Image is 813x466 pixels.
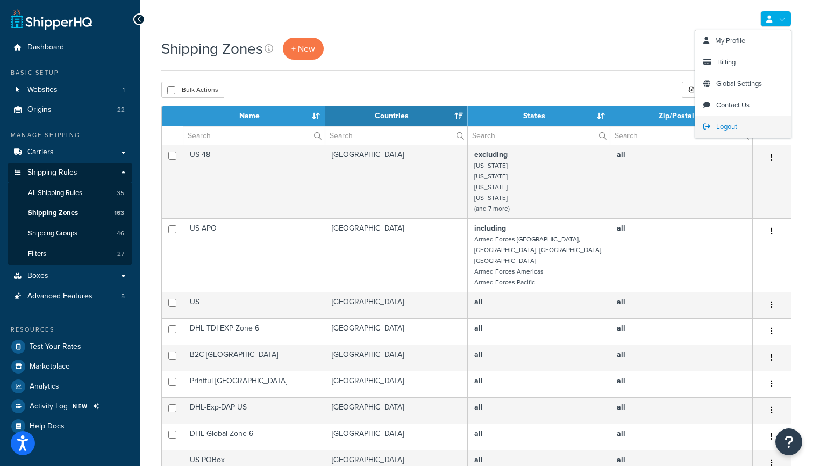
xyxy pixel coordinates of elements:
a: Origins 22 [8,100,132,120]
b: all [617,149,625,160]
a: Shipping Rules [8,163,132,183]
li: All Shipping Rules [8,183,132,203]
a: Websites 1 [8,80,132,100]
b: all [474,454,483,465]
span: Shipping Zones [28,209,78,218]
li: Shipping Zones [8,203,132,223]
span: Marketplace [30,362,70,371]
b: all [474,375,483,386]
span: Analytics [30,382,59,391]
td: [GEOGRAPHIC_DATA] [325,292,468,318]
th: Zip/Postal: activate to sort column ascending [610,106,753,126]
span: 46 [117,229,124,238]
li: Advanced Features [8,286,132,306]
small: Armed Forces [GEOGRAPHIC_DATA], [GEOGRAPHIC_DATA], [GEOGRAPHIC_DATA], [GEOGRAPHIC_DATA] [474,234,603,266]
small: Armed Forces Americas [474,267,544,276]
a: Boxes [8,266,132,286]
td: DHL-Global Zone 6 [183,424,326,450]
small: Armed Forces Pacific [474,277,535,287]
small: [US_STATE] [474,182,508,192]
a: Activity Log NEW [8,397,132,416]
a: ShipperHQ Home [11,8,92,30]
b: all [617,428,625,439]
div: Basic Setup [8,68,132,77]
div: Import CSV [682,82,737,98]
a: Carriers [8,142,132,162]
td: DHL TDI EXP Zone 6 [183,318,326,345]
a: Advanced Features 5 [8,286,132,306]
b: all [617,454,625,465]
span: My Profile [715,35,745,46]
td: [GEOGRAPHIC_DATA] [325,218,468,292]
a: Billing [695,52,791,73]
a: Global Settings [695,73,791,95]
td: [GEOGRAPHIC_DATA] [325,424,468,450]
td: US APO [183,218,326,292]
b: all [617,296,625,307]
span: Contact Us [716,100,750,110]
b: all [474,296,483,307]
span: Shipping Groups [28,229,77,238]
span: 5 [121,292,125,301]
span: Shipping Rules [27,168,77,177]
td: [GEOGRAPHIC_DATA] [325,318,468,345]
span: + New [291,42,315,55]
input: Search [610,126,752,145]
b: all [474,322,483,334]
a: Filters 27 [8,244,132,264]
span: Websites [27,85,58,95]
td: [GEOGRAPHIC_DATA] [325,145,468,218]
a: Analytics [8,377,132,396]
th: Countries: activate to sort column ascending [325,106,468,126]
b: all [474,349,483,360]
a: + New [283,38,324,60]
a: Dashboard [8,38,132,58]
th: States: activate to sort column ascending [468,106,610,126]
span: 22 [117,105,125,114]
a: Marketplace [8,357,132,376]
div: Resources [8,325,132,334]
small: (and 7 more) [474,204,510,213]
span: Help Docs [30,422,65,431]
a: Logout [695,116,791,138]
span: 163 [114,209,124,218]
a: Help Docs [8,417,132,436]
li: Websites [8,80,132,100]
span: Test Your Rates [30,342,81,352]
td: US 48 [183,145,326,218]
button: Bulk Actions [161,82,224,98]
span: Boxes [27,271,48,281]
span: Activity Log [30,402,68,411]
span: Advanced Features [27,292,92,301]
td: [GEOGRAPHIC_DATA] [325,397,468,424]
b: all [474,428,483,439]
th: Name: activate to sort column ascending [183,106,326,126]
span: Filters [28,249,46,259]
td: [GEOGRAPHIC_DATA] [325,345,468,371]
li: My Profile [695,30,791,52]
button: Open Resource Center [775,428,802,455]
span: Dashboard [27,43,64,52]
li: Origins [8,100,132,120]
small: [US_STATE] [474,171,508,181]
b: all [474,402,483,413]
a: Contact Us [695,95,791,116]
li: Shipping Rules [8,163,132,265]
b: excluding [474,149,508,160]
span: 35 [117,189,124,198]
b: all [617,223,625,234]
span: Billing [717,57,736,67]
input: Search [468,126,610,145]
span: 1 [123,85,125,95]
b: all [617,322,625,334]
small: [US_STATE] [474,193,508,203]
h1: Shipping Zones [161,38,263,59]
span: Carriers [27,148,54,157]
span: Origins [27,105,52,114]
